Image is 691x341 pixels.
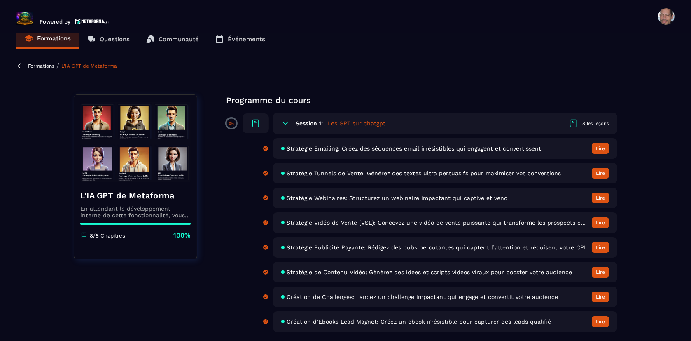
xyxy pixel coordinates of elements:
[229,122,234,125] p: 0%
[328,119,385,127] h5: Les GPT sur chatgpt
[287,244,587,251] span: Stratégie Publicité Payante: Rédigez des pubs percutantes qui captent l’attention et réduisent vo...
[207,29,273,49] a: Événements
[287,219,588,226] span: Stratégie Vidéo de Vente (VSL): Concevez une vidéo de vente puissante qui transforme les prospect...
[75,18,109,25] img: logo
[296,120,323,127] h6: Session 1:
[582,120,609,127] div: 8 les leçons
[28,63,54,69] a: Formations
[16,12,33,25] img: logo-branding
[592,292,609,302] button: Lire
[592,316,609,327] button: Lire
[592,217,609,228] button: Lire
[79,29,138,49] a: Questions
[37,35,71,42] p: Formations
[287,145,543,152] span: Stratégie Emailing: Créez des séquences email irrésistibles qui engagent et convertissent.
[592,143,609,154] button: Lire
[90,233,125,239] p: 8/8 Chapitres
[592,168,609,179] button: Lire
[287,269,572,275] span: Stratégie de Contenu Vidéo: Générez des idées et scripts vidéos viraux pour booster votre audience
[226,94,617,106] p: Programme du cours
[159,35,199,43] p: Communauté
[592,242,609,253] button: Lire
[80,205,191,219] p: En attendant le développement interne de cette fonctionnalité, vous pouvez déjà l’utiliser avec C...
[40,19,70,25] p: Powered by
[287,195,508,201] span: Stratégie Webinaires: Structurez un webinaire impactant qui captive et vend
[138,29,207,49] a: Communauté
[173,231,191,240] p: 100%
[592,193,609,203] button: Lire
[61,63,117,69] a: L'IA GPT de Metaforma
[56,62,59,70] span: /
[80,190,191,201] h4: L'IA GPT de Metaforma
[287,170,561,176] span: Stratégie Tunnels de Vente: Générez des textes ultra persuasifs pour maximiser vos conversions
[592,267,609,278] button: Lire
[228,35,265,43] p: Événements
[16,29,79,49] a: Formations
[287,294,558,300] span: Création de Challenges: Lancez un challenge impactant qui engage et convertit votre audience
[100,35,130,43] p: Questions
[80,101,191,183] img: banner
[287,318,551,325] span: Création d’Ebooks Lead Magnet: Créez un ebook irrésistible pour capturer des leads qualifié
